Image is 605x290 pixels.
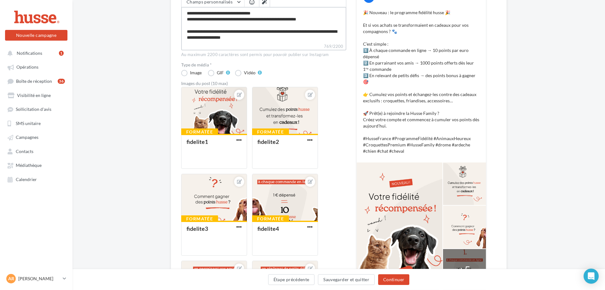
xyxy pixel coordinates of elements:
[16,177,37,182] span: Calendrier
[181,43,346,50] label: 769/2200
[252,128,289,135] div: Formatée
[187,225,208,232] div: fidelite3
[181,63,346,67] label: Type de média *
[4,75,69,87] a: Boîte de réception36
[16,135,38,140] span: Campagnes
[58,79,65,84] div: 36
[187,138,208,145] div: fidelite1
[16,121,41,126] span: SMS unitaire
[17,93,51,98] span: Visibilité en ligne
[16,149,33,154] span: Contacts
[378,274,409,285] button: Continuer
[363,9,480,154] p: 🎉 Nouveau : le programme fidélité husse 🎉 Et si vos achats se transformaient en cadeaux pour vos ...
[268,274,315,285] button: Étape précédente
[4,159,69,171] a: Médiathèque
[8,276,14,282] span: AR
[18,276,60,282] p: [PERSON_NAME]
[181,128,218,135] div: Formatée
[5,30,67,41] button: Nouvelle campagne
[16,163,42,168] span: Médiathèque
[59,51,64,56] div: 1
[4,117,69,129] a: SMS unitaire
[181,215,218,222] div: Formatée
[584,269,599,284] div: Open Intercom Messenger
[4,89,69,101] a: Visibilité en ligne
[4,173,69,185] a: Calendrier
[244,71,256,75] div: Vidéo
[318,274,375,285] button: Sauvegarder et quitter
[16,78,52,84] span: Boîte de réception
[4,61,69,72] a: Opérations
[217,71,224,75] div: GIF
[5,273,67,285] a: AR [PERSON_NAME]
[17,50,42,56] span: Notifications
[257,225,279,232] div: fidelite4
[458,263,470,277] div: +5
[4,103,69,115] a: Sollicitation d'avis
[4,131,69,143] a: Campagnes
[4,145,69,157] a: Contacts
[181,81,346,86] div: Images du post (10 max)
[257,138,279,145] div: fidelite2
[181,52,346,58] div: Au maximum 2200 caractères sont permis pour pouvoir publier sur Instagram
[190,71,202,75] div: Image
[16,65,38,70] span: Opérations
[252,215,289,222] div: Formatée
[16,107,51,112] span: Sollicitation d'avis
[4,47,66,59] button: Notifications 1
